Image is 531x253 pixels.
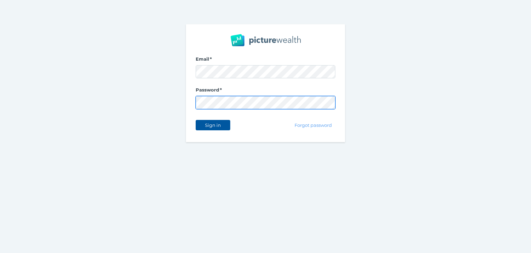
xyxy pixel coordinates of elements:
[231,34,301,46] img: PW
[196,120,230,130] button: Sign in
[202,122,224,128] span: Sign in
[196,87,335,96] label: Password
[291,120,335,130] button: Forgot password
[292,122,335,128] span: Forgot password
[196,56,335,65] label: Email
